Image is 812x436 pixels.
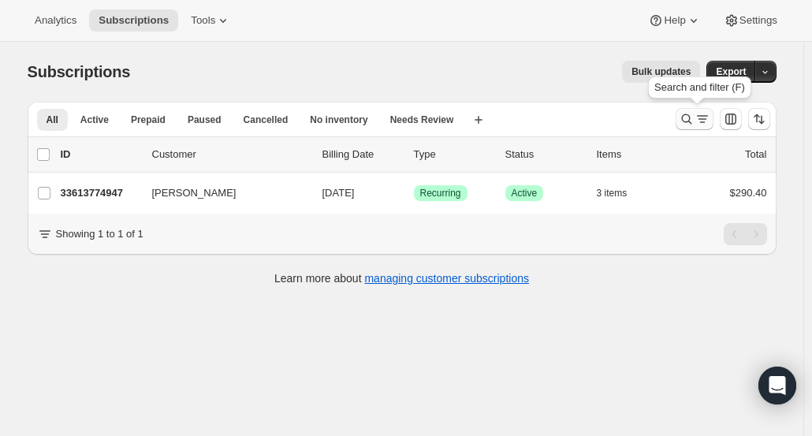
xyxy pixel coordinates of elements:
[56,226,143,242] p: Showing 1 to 1 of 1
[724,223,767,245] nav: Pagination
[61,185,140,201] p: 33613774947
[716,65,746,78] span: Export
[322,187,355,199] span: [DATE]
[505,147,584,162] p: Status
[61,147,140,162] p: ID
[622,61,700,83] button: Bulk updates
[61,182,767,204] div: 33613774947[PERSON_NAME][DATE]SuccessRecurringSuccessActive3 items$290.40
[310,114,367,126] span: No inventory
[152,185,237,201] span: [PERSON_NAME]
[99,14,169,27] span: Subscriptions
[597,147,676,162] div: Items
[131,114,166,126] span: Prepaid
[188,114,222,126] span: Paused
[143,181,300,206] button: [PERSON_NAME]
[745,147,766,162] p: Total
[274,270,529,286] p: Learn more about
[390,114,454,126] span: Needs Review
[414,147,493,162] div: Type
[420,187,461,199] span: Recurring
[714,9,787,32] button: Settings
[706,61,755,83] button: Export
[639,9,710,32] button: Help
[244,114,289,126] span: Cancelled
[720,108,742,130] button: Customize table column order and visibility
[676,108,713,130] button: Search and filter results
[89,9,178,32] button: Subscriptions
[758,367,796,404] div: Open Intercom Messenger
[748,108,770,130] button: Sort the results
[739,14,777,27] span: Settings
[664,14,685,27] span: Help
[47,114,58,126] span: All
[25,9,86,32] button: Analytics
[181,9,240,32] button: Tools
[597,182,645,204] button: 3 items
[730,187,767,199] span: $290.40
[597,187,628,199] span: 3 items
[631,65,691,78] span: Bulk updates
[28,63,131,80] span: Subscriptions
[80,114,109,126] span: Active
[466,109,491,131] button: Create new view
[61,147,767,162] div: IDCustomerBilling DateTypeStatusItemsTotal
[322,147,401,162] p: Billing Date
[512,187,538,199] span: Active
[364,272,529,285] a: managing customer subscriptions
[191,14,215,27] span: Tools
[152,147,310,162] p: Customer
[35,14,76,27] span: Analytics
